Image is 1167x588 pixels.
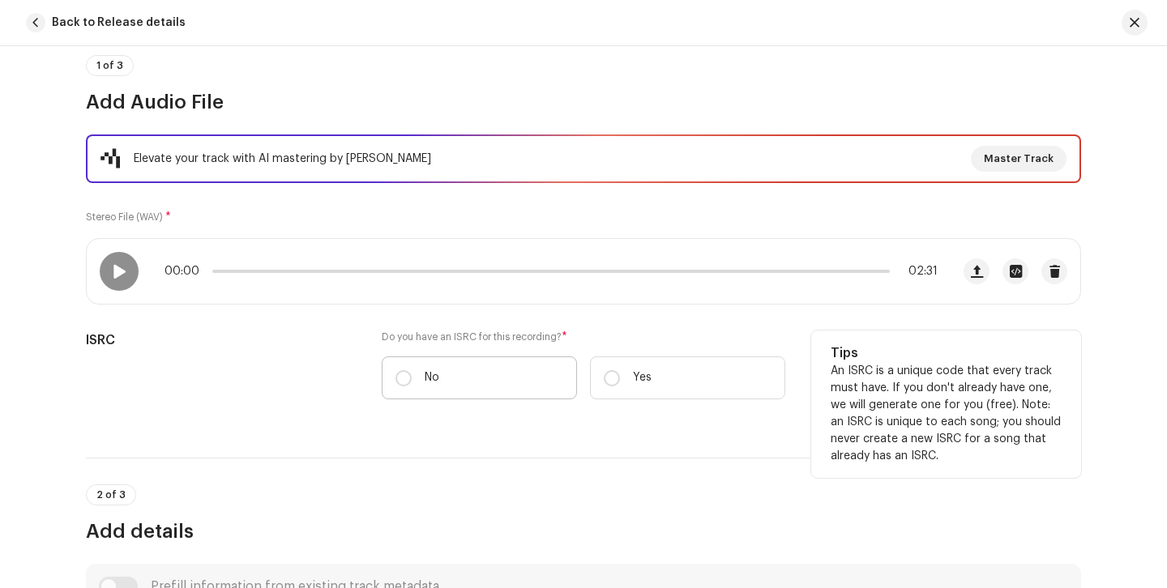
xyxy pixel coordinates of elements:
[971,146,1067,172] button: Master Track
[633,369,652,386] p: Yes
[86,89,1081,115] h3: Add Audio File
[896,265,938,278] span: 02:31
[86,330,356,350] h5: ISRC
[831,363,1062,465] p: An ISRC is a unique code that every track must have. If you don't already have one, we will gener...
[984,143,1054,175] span: Master Track
[86,518,1081,544] h3: Add details
[425,369,439,386] p: No
[831,343,1062,363] h5: Tips
[382,330,785,343] label: Do you have an ISRC for this recording?
[134,149,431,168] div: Elevate your track with AI mastering by [PERSON_NAME]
